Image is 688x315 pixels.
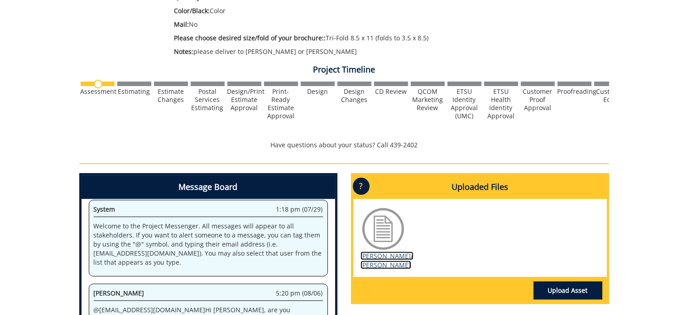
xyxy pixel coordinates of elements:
span: [PERSON_NAME] [94,289,144,297]
p: No [174,20,529,29]
div: Proofreading [558,87,592,96]
p: Welcome to the Project Messenger. All messages will appear to all stakeholders. If you want to al... [94,222,323,267]
div: Postal Services Estimating [191,87,225,112]
div: Design [301,87,335,96]
p: Color [174,6,529,15]
span: 1:18 pm (07/29) [276,205,323,214]
h4: Project Timeline [79,65,609,74]
div: Design/Print Estimate Approval [227,87,261,112]
p: ? [353,178,370,195]
span: Please choose desired size/fold of your brochure:: [174,34,326,42]
a: Upload Asset [534,281,602,300]
p: Tri-Fold 8.5 x 11 (folds to 3.5 x 8.5) [174,34,529,43]
a: [PERSON_NAME]/ [PERSON_NAME] [361,252,414,269]
p: please deliver to [PERSON_NAME] or [PERSON_NAME] [174,47,529,56]
span: Notes: [174,47,194,56]
span: Color/Black: [174,6,210,15]
div: Design Changes [337,87,371,104]
div: Customer Edits [594,87,628,104]
h4: Uploaded Files [353,175,607,199]
div: Customer Proof Approval [521,87,555,112]
div: Print-Ready Estimate Approval [264,87,298,120]
div: ETSU Health Identity Approval [484,87,518,120]
span: 5:20 pm (08/06) [276,289,323,298]
div: ETSU Identity Approval (UMC) [447,87,481,120]
div: Assessment [81,87,115,96]
div: Estimating [117,87,151,96]
span: System [94,205,115,213]
h4: Message Board [82,175,335,199]
div: CD Review [374,87,408,96]
p: Have questions about your status? Call 439-2402 [79,141,609,150]
div: QCOM Marketing Review [411,87,445,112]
img: no [94,80,102,88]
span: Mail: [174,20,189,29]
div: Estimate Changes [154,87,188,104]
